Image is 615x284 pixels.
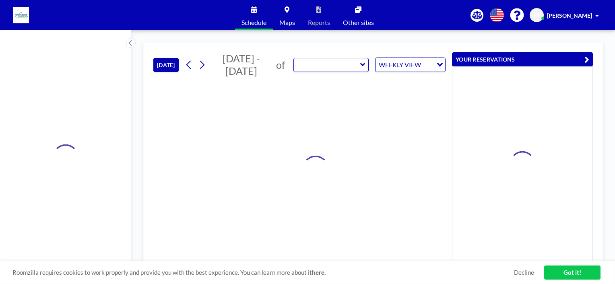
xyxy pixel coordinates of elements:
[533,12,540,19] span: BT
[12,269,514,276] span: Roomzilla requires cookies to work properly and provide you with the best experience. You can lea...
[223,52,260,77] span: [DATE] - [DATE]
[13,7,29,23] img: organization-logo
[376,58,445,72] div: Search for option
[452,52,593,66] button: YOUR RESERVATIONS
[547,12,592,19] span: [PERSON_NAME]
[343,19,374,26] span: Other sites
[514,269,534,276] a: Decline
[279,19,295,26] span: Maps
[276,59,285,71] span: of
[423,60,432,70] input: Search for option
[377,60,423,70] span: WEEKLY VIEW
[308,19,330,26] span: Reports
[153,58,179,72] button: [DATE]
[544,265,601,280] a: Got it!
[241,19,266,26] span: Schedule
[312,269,326,276] a: here.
